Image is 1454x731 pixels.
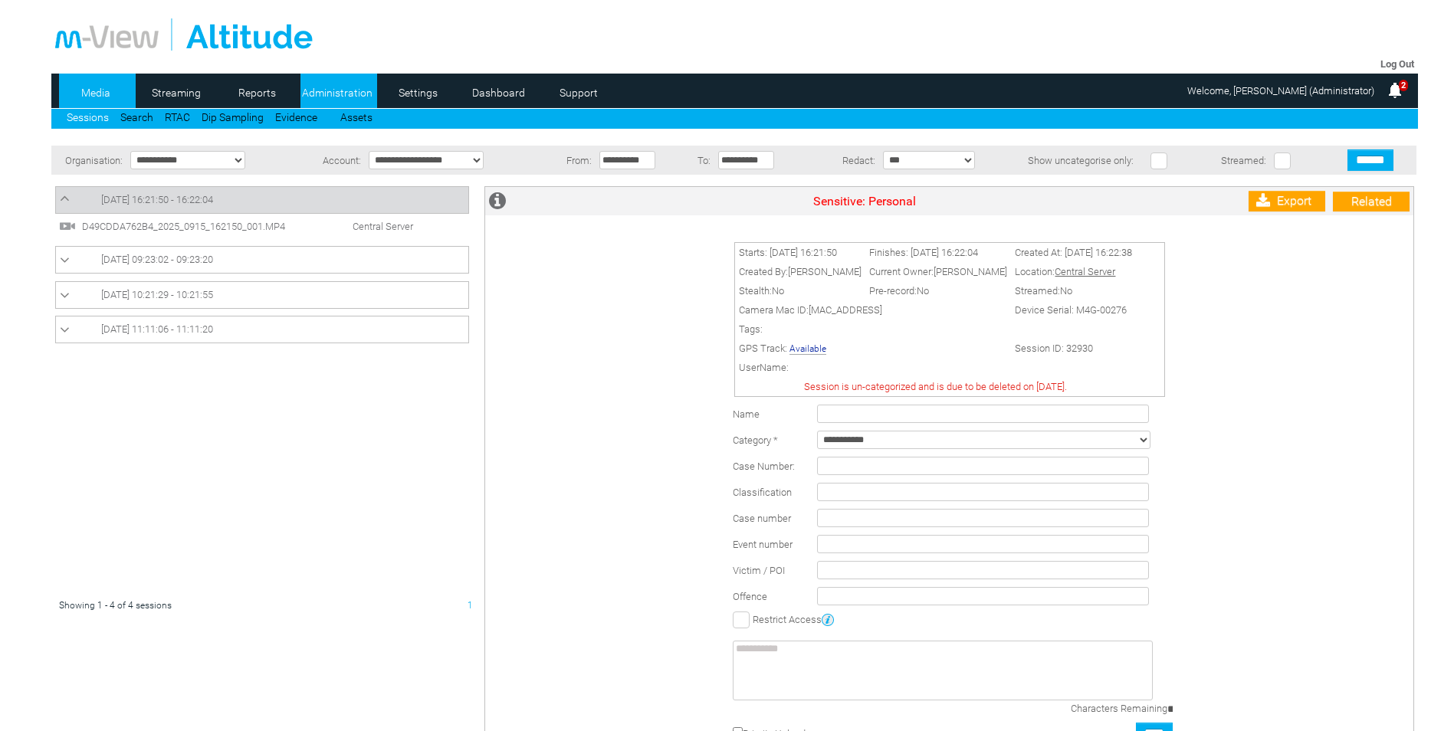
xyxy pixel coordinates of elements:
[275,111,317,123] a: Evidence
[59,218,76,234] img: video24.svg
[733,539,793,550] span: Event number
[531,187,1198,215] td: Sensitive: Personal
[733,487,792,498] span: Classification
[739,343,787,354] span: GPS Track:
[1015,247,1062,258] span: Created At:
[1015,343,1064,354] span: Session ID:
[202,111,264,123] a: Dip Sampling
[300,81,375,104] a: Administration
[60,191,464,209] a: [DATE] 16:21:50 - 16:22:04
[789,343,826,355] a: Available
[468,600,473,611] span: 1
[549,146,596,175] td: From:
[1066,343,1093,354] span: 32930
[1015,304,1074,316] span: Device Serial:
[911,247,978,258] span: [DATE] 16:22:04
[739,362,789,373] span: UserName:
[788,266,862,277] span: [PERSON_NAME]
[165,111,190,123] a: RTAC
[739,323,763,335] span: Tags:
[59,600,172,611] span: Showing 1 - 4 of 4 sessions
[733,461,795,472] span: Case Number:
[101,254,213,265] span: [DATE] 09:23:02 - 09:23:20
[101,323,213,335] span: [DATE] 11:11:06 - 11:11:20
[974,703,1173,715] div: Characters Remaining
[78,221,312,232] span: D49CDDA762B4_2025_0915_162150_001.MP4
[729,609,1177,629] td: Restrict Access
[300,146,365,175] td: Account:
[865,281,1011,300] td: Pre-record:
[1065,247,1132,258] span: [DATE] 16:22:38
[772,285,784,297] span: No
[733,565,785,576] span: Victim / POI
[735,281,865,300] td: Stealth:
[101,194,213,205] span: [DATE] 16:21:50 - 16:22:04
[733,591,767,602] span: Offence
[869,247,908,258] span: Finishes:
[733,408,760,420] label: Name
[865,262,1011,281] td: Current Owner:
[1060,285,1072,297] span: No
[60,286,464,304] a: [DATE] 10:21:29 - 10:21:55
[461,81,536,104] a: Dashboard
[60,251,464,269] a: [DATE] 09:23:02 - 09:23:20
[381,81,455,104] a: Settings
[139,81,214,104] a: Streaming
[735,300,1011,320] td: Camera Mac ID:
[1386,81,1404,100] img: bell25.png
[934,266,1007,277] span: [PERSON_NAME]
[733,513,791,524] span: Case number
[809,304,882,316] span: [MAC_ADDRESS]
[739,247,767,258] span: Starts:
[1399,80,1408,91] span: 2
[733,434,778,446] label: Category *
[120,111,153,123] a: Search
[770,247,837,258] span: [DATE] 16:21:50
[917,285,929,297] span: No
[1380,58,1414,70] a: Log Out
[220,81,294,104] a: Reports
[1011,262,1136,281] td: Location:
[340,111,373,123] a: Assets
[542,81,616,104] a: Support
[59,219,421,231] a: D49CDDA762B4_2025_0915_162150_001.MP4 Central Server
[804,381,1067,392] span: Session is un-categorized and is due to be deleted on [DATE].
[67,111,109,123] a: Sessions
[1221,155,1266,166] span: Streamed:
[101,289,213,300] span: [DATE] 10:21:29 - 10:21:55
[1055,266,1115,277] span: Central Server
[60,320,464,339] a: [DATE] 11:11:06 - 11:11:20
[1011,281,1136,300] td: Streamed:
[1249,191,1325,211] a: Export
[59,81,133,104] a: Media
[804,146,879,175] td: Redact:
[685,146,714,175] td: To:
[314,221,421,232] span: Central Server
[51,146,126,175] td: Organisation:
[1333,192,1410,211] a: Related
[1187,85,1374,97] span: Welcome, [PERSON_NAME] (Administrator)
[1076,304,1127,316] span: M4G-00276
[735,262,865,281] td: Created By:
[1028,155,1134,166] span: Show uncategorise only:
